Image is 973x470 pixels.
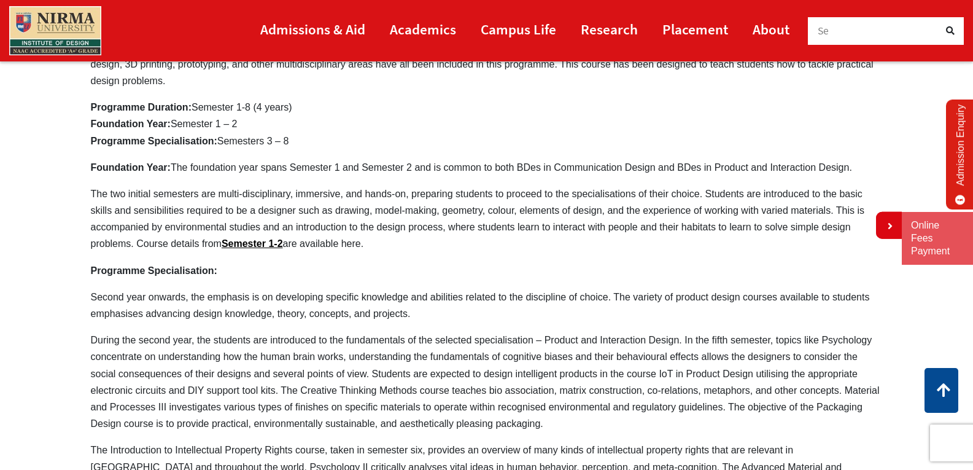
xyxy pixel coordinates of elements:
[91,186,883,253] p: The two initial semesters are multi-disciplinary, immersive, and hands-on, preparing students to ...
[91,332,883,432] p: During the second year, the students are introduced to the fundamentals of the selected specialis...
[91,159,883,176] p: The foundation year spans Semester 1 and Semester 2 and is common to both BDes in Communication D...
[662,15,728,43] a: Placement
[91,289,883,322] p: Second year onwards, the emphasis is on developing specific knowledge and abilities related to th...
[581,15,638,43] a: Research
[911,219,964,257] a: Online Fees Payment
[91,99,883,149] p: Semester 1-8 (4 years) Semester 1 – 2 Semesters 3 – 8
[91,162,171,173] strong: Foundation Year:
[753,15,789,43] a: About
[222,238,283,249] a: Semester 1-2
[91,102,192,112] b: Programme Duration:
[9,6,101,55] img: main_logo
[390,15,456,43] a: Academics
[91,136,217,146] b: Programme Specialisation:
[91,119,171,129] b: Foundation Year:
[481,15,556,43] a: Campus Life
[260,15,365,43] a: Admissions & Aid
[91,265,217,276] b: Programme Specialisation:
[818,24,829,37] span: Se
